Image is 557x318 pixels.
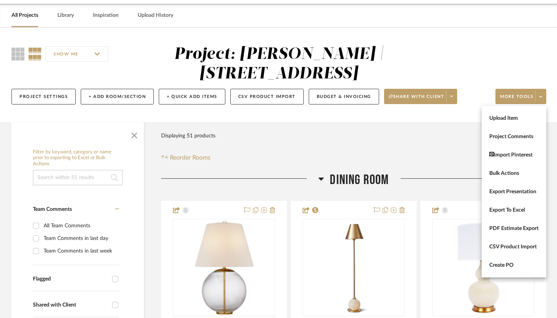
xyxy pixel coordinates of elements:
span: Import Pinterest [489,152,539,158]
span: Export Presentation [489,189,539,195]
span: CSV Product Import [489,244,539,250]
span: Upload Item [489,115,539,122]
span: Export To Excel [489,207,539,214]
span: PDF Estimate Export [489,225,539,232]
span: Bulk Actions [489,170,539,177]
span: Create PO [489,262,539,269]
span: Project Comments [489,134,539,140]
